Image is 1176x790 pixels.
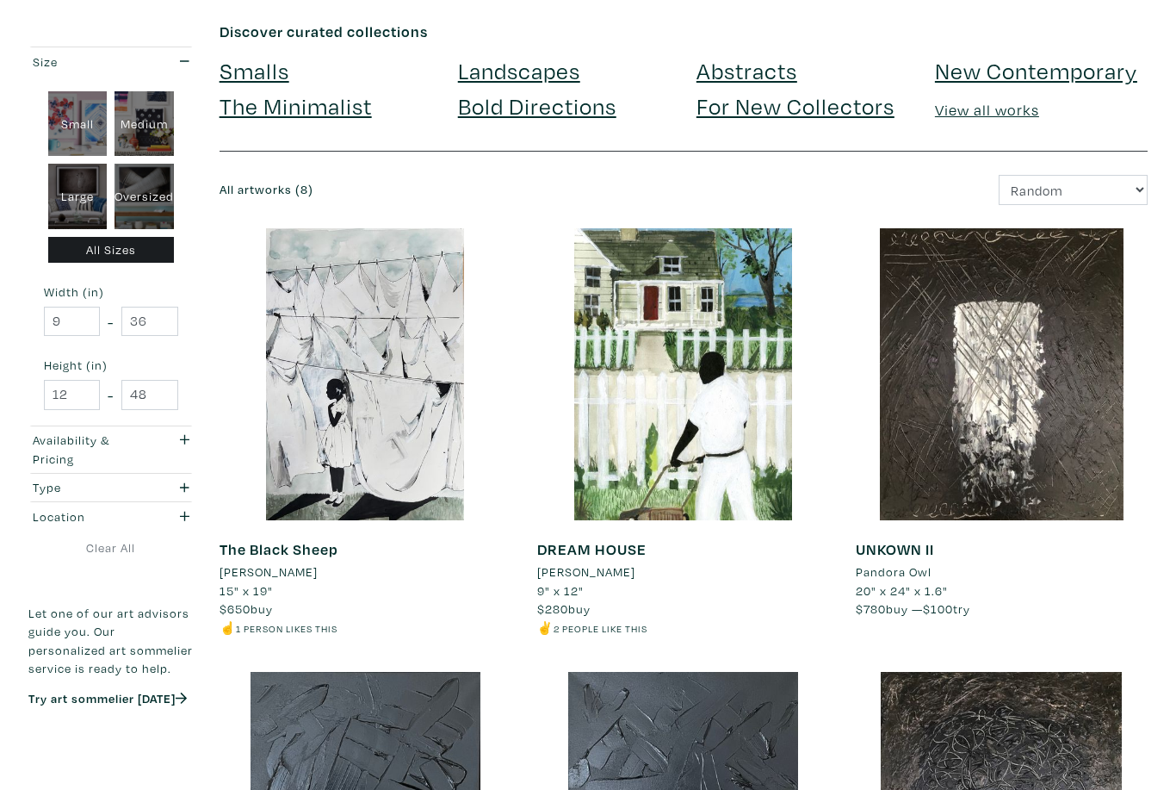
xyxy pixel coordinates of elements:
[33,431,144,468] div: Availability & Pricing
[537,600,568,617] span: $280
[28,538,194,557] a: Clear All
[33,478,144,497] div: Type
[220,600,273,617] span: buy
[28,690,187,706] a: Try art sommelier [DATE]
[28,502,194,531] button: Location
[935,100,1039,120] a: View all works
[856,582,948,599] span: 20" x 24" x 1.6"
[856,600,970,617] span: buy — try
[923,600,953,617] span: $100
[537,582,584,599] span: 9" x 12"
[537,600,591,617] span: buy
[537,619,829,638] li: ✌️
[48,164,108,229] div: Large
[856,600,886,617] span: $780
[856,563,1148,582] a: Pandora Owl
[220,563,511,582] a: [PERSON_NAME]
[48,91,108,157] div: Small
[220,582,273,599] span: 15" x 19"
[33,507,144,526] div: Location
[115,91,174,157] div: Medium
[28,604,194,678] p: Let one of our art advisors guide you. Our personalized art sommelier service is ready to help.
[44,359,178,371] small: Height (in)
[115,164,174,229] div: Oversized
[856,539,934,559] a: UNKOWN II
[696,55,797,85] a: Abstracts
[220,55,289,85] a: Smalls
[220,600,251,617] span: $650
[108,383,114,407] span: -
[935,55,1137,85] a: New Contemporary
[537,563,829,582] a: [PERSON_NAME]
[554,622,647,635] small: 2 people like this
[220,619,511,638] li: ☝️
[28,47,194,76] button: Size
[236,622,337,635] small: 1 person likes this
[28,725,194,761] iframe: Customer reviews powered by Trustpilot
[220,90,372,121] a: The Minimalist
[28,474,194,502] button: Type
[537,539,647,559] a: DREAM HOUSE
[696,90,894,121] a: For New Collectors
[28,426,194,473] button: Availability & Pricing
[108,310,114,333] span: -
[33,53,144,72] div: Size
[220,563,318,582] li: [PERSON_NAME]
[458,55,580,85] a: Landscapes
[44,286,178,298] small: Width (in)
[220,22,1148,41] h6: Discover curated collections
[220,183,671,197] h6: All artworks (8)
[458,90,616,121] a: Bold Directions
[856,563,932,582] li: Pandora Owl
[537,563,635,582] li: [PERSON_NAME]
[48,237,175,264] div: All Sizes
[220,539,338,559] a: The Black Sheep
